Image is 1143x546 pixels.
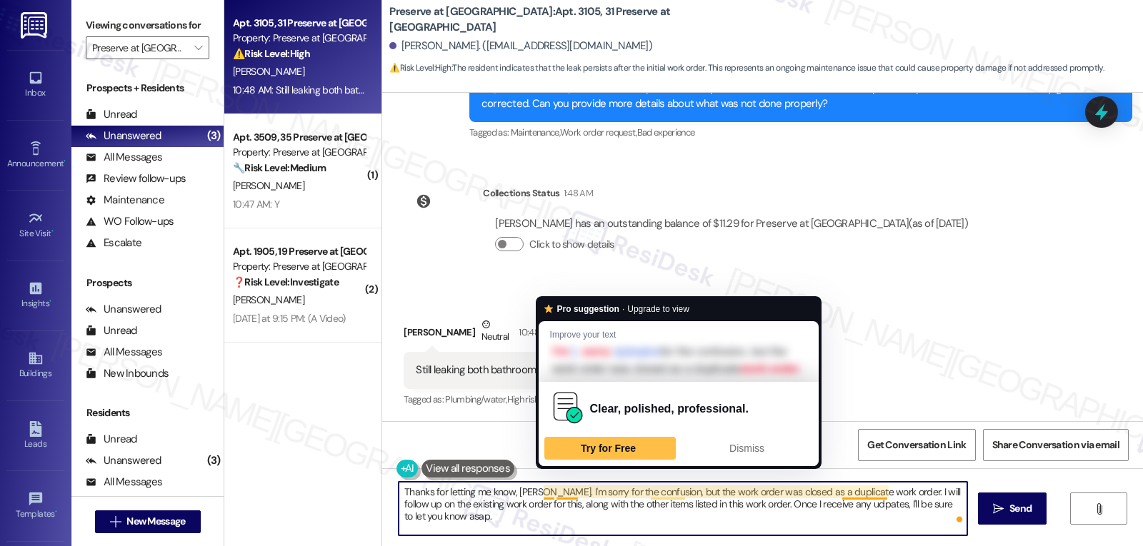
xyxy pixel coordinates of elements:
[479,317,511,347] div: Neutral
[233,161,326,174] strong: 🔧 Risk Level: Medium
[86,214,174,229] div: WO Follow-ups
[86,475,162,490] div: All Messages
[92,36,186,59] input: All communities
[86,128,161,143] div: Unanswered
[86,236,141,251] div: Escalate
[64,156,66,166] span: •
[51,226,54,236] span: •
[204,450,224,472] div: (3)
[71,81,224,96] div: Prospects + Residents
[978,492,1047,525] button: Send
[86,302,161,317] div: Unanswered
[389,39,652,54] div: [PERSON_NAME]. ([EMAIL_ADDRESS][DOMAIN_NAME])
[49,296,51,306] span: •
[86,453,161,468] div: Unanswered
[233,244,365,259] div: Apt. 1905, 19 Preserve at [GEOGRAPHIC_DATA]
[445,393,506,405] span: Plumbing/water ,
[86,345,162,360] div: All Messages
[483,186,559,201] div: Collections Status
[983,429,1129,461] button: Share Conversation via email
[233,84,451,96] div: 10:48 AM: Still leaking both bathrooms under the sink
[95,510,201,533] button: New Message
[233,130,365,145] div: Apt. 3509, 35 Preserve at [GEOGRAPHIC_DATA]
[560,126,637,138] span: Work order request ,
[86,107,137,122] div: Unread
[529,237,614,252] label: Click to show details
[404,389,647,410] div: Tagged as:
[1009,501,1032,516] span: Send
[233,47,310,60] strong: ⚠️ Risk Level: High
[233,179,304,192] span: [PERSON_NAME]
[71,405,224,420] div: Residents
[992,438,1119,453] span: Share Conversation via email
[389,61,1104,76] span: : The resident indicates that the leak persists after the initial work order. This represents an ...
[1094,503,1104,515] i: 
[233,31,365,46] div: Property: Preserve at [GEOGRAPHIC_DATA]
[495,216,968,231] div: [PERSON_NAME] has an outstanding balance of $11.29 for Preserve at [GEOGRAPHIC_DATA] (as of [DATE])
[110,516,121,527] i: 
[233,275,339,288] strong: ❓ Risk Level: Investigate
[637,126,695,138] span: Bad experience
[560,186,593,201] div: 1:48 AM
[7,346,64,385] a: Buildings
[404,317,647,352] div: [PERSON_NAME]
[7,206,64,245] a: Site Visit •
[858,429,975,461] button: Get Conversation Link
[126,514,185,529] span: New Message
[233,198,279,211] div: 10:47 AM: Y
[86,366,169,381] div: New Inbounds
[7,66,64,104] a: Inbox
[867,438,966,453] span: Get Conversation Link
[233,312,345,325] div: [DATE] at 9:15 PM: (A Video)
[993,503,1004,515] i: 
[86,150,162,165] div: All Messages
[71,275,224,290] div: Prospects
[481,81,1109,111] div: Hi [PERSON_NAME], thanks for the update. I'm sorry to hear the work order wasn't completed to you...
[233,16,365,31] div: Apt. 3105, 31 Preserve at [GEOGRAPHIC_DATA]
[389,62,451,74] strong: ⚠️ Risk Level: High
[86,432,137,447] div: Unread
[416,363,609,378] div: Still leaking both bathrooms under the sink
[515,325,554,340] div: 10:48 AM
[86,171,186,186] div: Review follow-ups
[86,14,209,36] label: Viewing conversations for
[507,393,541,405] span: High risk ,
[233,145,365,160] div: Property: Preserve at [GEOGRAPHIC_DATA]
[86,193,164,208] div: Maintenance
[21,12,50,39] img: ResiDesk Logo
[469,122,1132,143] div: Tagged as:
[7,417,64,455] a: Leads
[511,126,560,138] span: Maintenance ,
[7,276,64,315] a: Insights •
[7,487,64,525] a: Templates •
[233,259,365,274] div: Property: Preserve at [GEOGRAPHIC_DATA]
[194,42,202,54] i: 
[86,323,137,338] div: Unread
[55,507,57,517] span: •
[204,125,224,147] div: (3)
[389,4,675,35] b: Preserve at [GEOGRAPHIC_DATA]: Apt. 3105, 31 Preserve at [GEOGRAPHIC_DATA]
[233,293,304,306] span: [PERSON_NAME]
[399,482,967,535] textarea: To enrich screen reader interactions, please activate Accessibility in Grammarly extension settings
[233,65,304,78] span: [PERSON_NAME]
